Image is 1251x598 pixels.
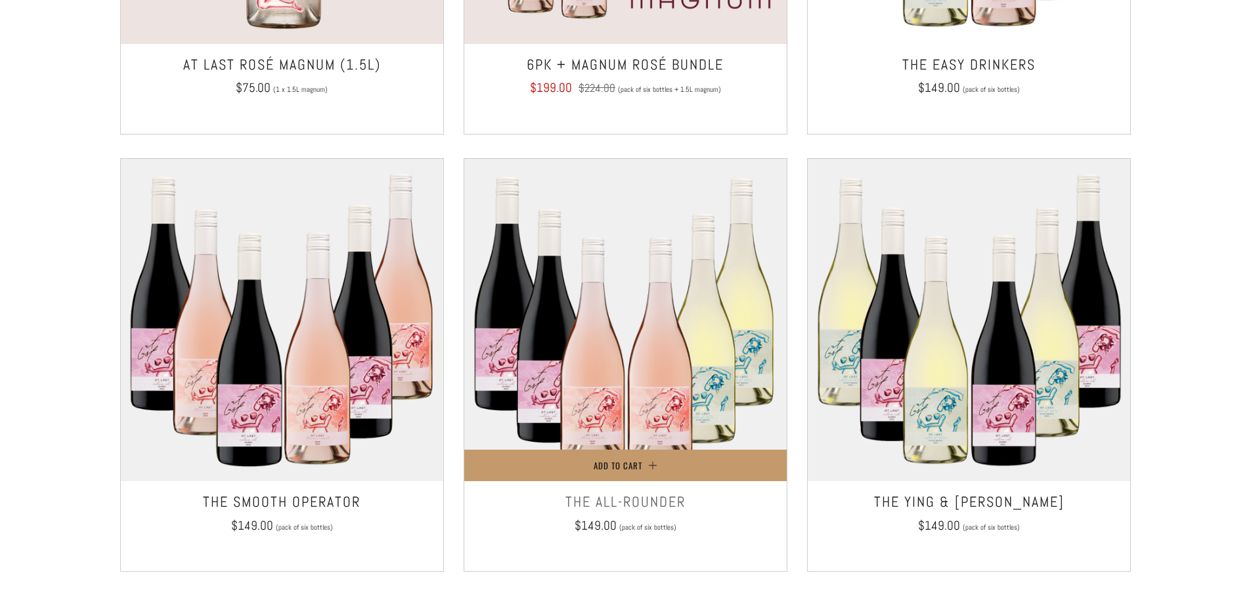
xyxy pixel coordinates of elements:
[127,489,437,515] h3: The Smooth Operator
[814,52,1124,78] h3: The Easy Drinkers
[963,524,1020,531] span: (pack of six bottles)
[808,52,1130,117] a: The Easy Drinkers $149.00 (pack of six bottles)
[618,86,721,93] span: (pack of six bottles + 1.5L magnum)
[464,450,787,481] button: Add to Cart
[121,52,443,117] a: At Last Rosé Magnum (1.5L) $75.00 (1 x 1.5L magnum)
[121,489,443,555] a: The Smooth Operator $149.00 (pack of six bottles)
[273,86,328,93] span: (1 x 1.5L magnum)
[918,79,960,96] span: $149.00
[464,489,787,555] a: THE ALL-ROUNDER $149.00 (pack of six bottles)
[236,79,271,96] span: $75.00
[276,524,333,531] span: (pack of six bottles)
[471,52,780,78] h3: 6PK + MAGNUM ROSÉ BUNDLE
[127,52,437,78] h3: At Last Rosé Magnum (1.5L)
[575,517,617,534] span: $149.00
[579,81,615,95] span: $224.00
[918,517,960,534] span: $149.00
[963,86,1020,93] span: (pack of six bottles)
[808,489,1130,555] a: The Ying & [PERSON_NAME] $149.00 (pack of six bottles)
[594,459,642,472] span: Add to Cart
[471,489,780,515] h3: THE ALL-ROUNDER
[464,52,787,117] a: 6PK + MAGNUM ROSÉ BUNDLE $199.00 $224.00 (pack of six bottles + 1.5L magnum)
[530,79,572,96] span: $199.00
[231,517,273,534] span: $149.00
[619,524,676,531] span: (pack of six bottles)
[814,489,1124,515] h3: The Ying & [PERSON_NAME]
